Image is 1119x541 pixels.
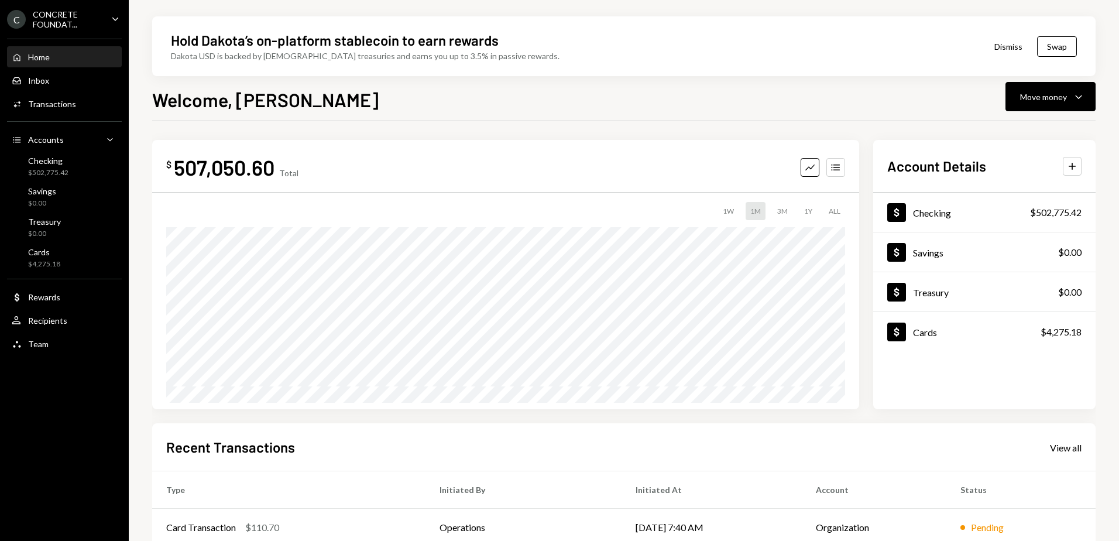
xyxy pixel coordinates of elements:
div: Treasury [913,287,949,298]
div: $4,275.18 [28,259,60,269]
div: $0.00 [28,198,56,208]
button: Swap [1037,36,1077,57]
div: 1Y [799,202,817,220]
div: View all [1050,442,1082,454]
div: $4,275.18 [1041,325,1082,339]
th: Initiated By [425,471,622,509]
div: $502,775.42 [1030,206,1082,220]
a: Transactions [7,93,122,114]
a: Savings$0.00 [7,183,122,211]
div: $0.00 [1058,285,1082,299]
div: Team [28,339,49,349]
a: Inbox [7,70,122,91]
div: $502,775.42 [28,168,68,178]
div: 1M [746,202,766,220]
div: Accounts [28,135,64,145]
h1: Welcome, [PERSON_NAME] [152,88,379,111]
th: Account [802,471,947,509]
div: Inbox [28,76,49,85]
th: Type [152,471,425,509]
h2: Account Details [887,156,986,176]
div: 3M [773,202,792,220]
div: $0.00 [1058,245,1082,259]
div: Hold Dakota’s on-platform stablecoin to earn rewards [171,30,499,50]
a: Checking$502,775.42 [7,152,122,180]
a: Checking$502,775.42 [873,193,1096,232]
div: Recipients [28,316,67,326]
a: Home [7,46,122,67]
div: Total [279,168,298,178]
div: Savings [28,186,56,196]
a: Cards$4,275.18 [873,312,1096,351]
a: Savings$0.00 [873,232,1096,272]
div: Checking [913,207,951,218]
div: Transactions [28,99,76,109]
a: Team [7,333,122,354]
a: Recipients [7,310,122,331]
a: View all [1050,441,1082,454]
div: Rewards [28,292,60,302]
h2: Recent Transactions [166,437,295,457]
button: Move money [1005,82,1096,111]
th: Status [946,471,1096,509]
th: Initiated At [622,471,802,509]
div: C [7,10,26,29]
div: 1W [718,202,739,220]
div: ALL [824,202,845,220]
div: Cards [28,247,60,257]
button: Dismiss [980,33,1037,60]
div: Pending [971,521,1004,535]
div: $ [166,159,171,170]
a: Cards$4,275.18 [7,244,122,272]
div: 507,050.60 [174,154,274,180]
a: Treasury$0.00 [873,272,1096,311]
div: Savings [913,247,943,258]
div: CONCRETE FOUNDAT... [33,9,102,29]
div: Cards [913,327,937,338]
div: Dakota USD is backed by [DEMOGRAPHIC_DATA] treasuries and earns you up to 3.5% in passive rewards. [171,50,559,62]
div: $0.00 [28,229,61,239]
div: Move money [1020,91,1067,103]
div: Home [28,52,50,62]
a: Treasury$0.00 [7,213,122,241]
a: Accounts [7,129,122,150]
div: $110.70 [245,521,279,535]
a: Rewards [7,286,122,307]
div: Checking [28,156,68,166]
div: Treasury [28,217,61,227]
div: Card Transaction [166,521,236,535]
